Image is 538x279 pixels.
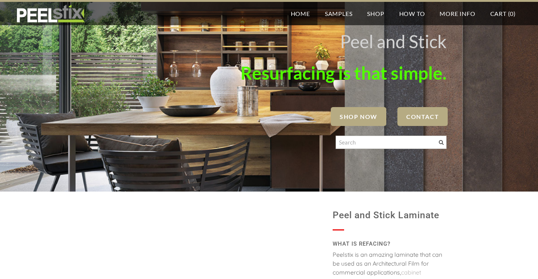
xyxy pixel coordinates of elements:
img: REFACE SUPPLIES [15,4,86,23]
input: Search [336,136,447,149]
a: How To [392,2,433,25]
h1: Peel and Stick Laminate [333,206,447,224]
a: SHOP NOW [331,107,386,126]
a: Shop [360,2,391,25]
a: Home [283,2,317,25]
h2: WHAT IS REFACING? [333,238,447,250]
a: More Info [432,2,482,25]
a: Samples [317,2,360,25]
span: Search [439,140,444,145]
font: Resurfacing is that simple. [241,62,447,83]
a: Cart (0) [483,2,523,25]
span: 0 [510,10,514,17]
font: Peel and Stick ​ [340,31,447,52]
a: Contact [397,107,448,126]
